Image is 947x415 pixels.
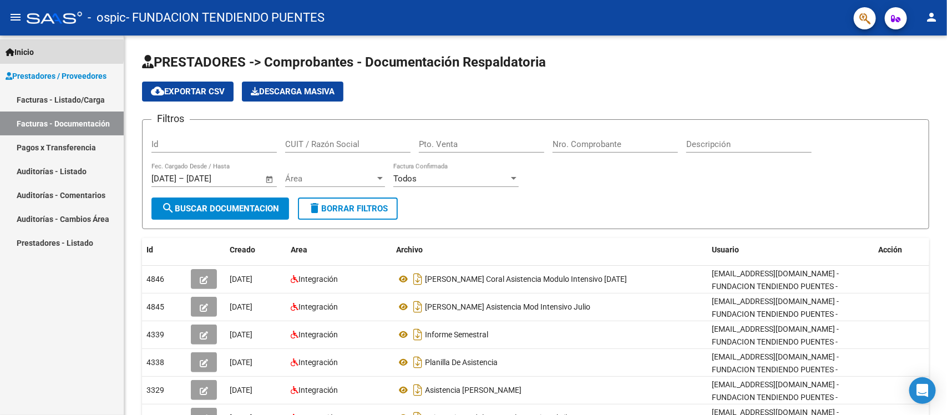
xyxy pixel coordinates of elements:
[146,330,164,339] span: 4339
[425,302,590,311] span: [PERSON_NAME] Asistencia Mod Intensivo Julio
[411,326,425,343] i: Descargar documento
[126,6,325,30] span: - FUNDACION TENDIENDO PUENTES
[161,201,175,215] mat-icon: search
[411,298,425,316] i: Descargar documento
[151,174,176,184] input: Fecha inicio
[874,238,929,262] datatable-header-cell: Acción
[230,358,252,367] span: [DATE]
[712,352,839,374] span: [EMAIL_ADDRESS][DOMAIN_NAME] - FUNDACION TENDIENDO PUENTES -
[151,198,289,220] button: Buscar Documentacion
[146,302,164,311] span: 4845
[712,325,839,346] span: [EMAIL_ADDRESS][DOMAIN_NAME] - FUNDACION TENDIENDO PUENTES -
[712,297,839,318] span: [EMAIL_ADDRESS][DOMAIN_NAME] - FUNDACION TENDIENDO PUENTES -
[712,245,739,254] span: Usuario
[712,269,839,291] span: [EMAIL_ADDRESS][DOMAIN_NAME] - FUNDACION TENDIENDO PUENTES -
[264,173,276,186] button: Open calendar
[142,54,546,70] span: PRESTADORES -> Comprobantes - Documentación Respaldatoria
[142,82,234,102] button: Exportar CSV
[392,238,707,262] datatable-header-cell: Archivo
[230,330,252,339] span: [DATE]
[146,245,153,254] span: Id
[286,238,392,262] datatable-header-cell: Area
[425,386,521,394] span: Asistencia [PERSON_NAME]
[878,245,902,254] span: Acción
[146,386,164,394] span: 3329
[151,87,225,97] span: Exportar CSV
[230,275,252,284] span: [DATE]
[425,330,488,339] span: Informe Semestral
[411,381,425,399] i: Descargar documento
[298,358,338,367] span: Integración
[6,46,34,58] span: Inicio
[393,174,417,184] span: Todos
[242,82,343,102] button: Descarga Masiva
[9,11,22,24] mat-icon: menu
[151,111,190,126] h3: Filtros
[298,386,338,394] span: Integración
[242,82,343,102] app-download-masive: Descarga masiva de comprobantes (adjuntos)
[308,201,321,215] mat-icon: delete
[6,70,107,82] span: Prestadores / Proveedores
[142,238,186,262] datatable-header-cell: Id
[151,84,164,98] mat-icon: cloud_download
[298,275,338,284] span: Integración
[230,245,255,254] span: Creado
[285,174,375,184] span: Área
[298,198,398,220] button: Borrar Filtros
[298,302,338,311] span: Integración
[712,380,839,402] span: [EMAIL_ADDRESS][DOMAIN_NAME] - FUNDACION TENDIENDO PUENTES -
[225,238,286,262] datatable-header-cell: Creado
[161,204,279,214] span: Buscar Documentacion
[411,270,425,288] i: Descargar documento
[925,11,938,24] mat-icon: person
[396,245,423,254] span: Archivo
[425,275,627,284] span: [PERSON_NAME] Coral Asistencia Modulo Intensivo [DATE]
[146,275,164,284] span: 4846
[291,245,307,254] span: Area
[186,174,240,184] input: Fecha fin
[411,353,425,371] i: Descargar documento
[308,204,388,214] span: Borrar Filtros
[146,358,164,367] span: 4338
[251,87,335,97] span: Descarga Masiva
[298,330,338,339] span: Integración
[230,302,252,311] span: [DATE]
[179,174,184,184] span: –
[88,6,126,30] span: - ospic
[425,358,498,367] span: Planilla De Asistencia
[230,386,252,394] span: [DATE]
[909,377,936,404] div: Open Intercom Messenger
[707,238,874,262] datatable-header-cell: Usuario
